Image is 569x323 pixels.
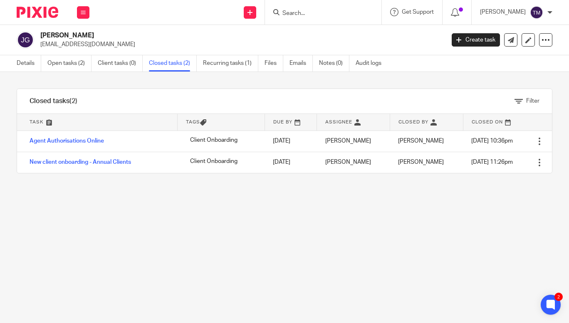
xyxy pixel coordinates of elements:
[452,33,500,47] a: Create task
[265,152,317,173] td: [DATE]
[186,156,242,167] span: Client Onboarding
[30,97,77,106] h1: Closed tasks
[178,114,265,131] th: Tags
[30,159,131,165] a: New client onboarding - Annual Clients
[530,6,543,19] img: svg%3E
[265,55,283,72] a: Files
[149,55,197,72] a: Closed tasks (2)
[317,131,390,152] td: [PERSON_NAME]
[17,31,34,49] img: svg%3E
[40,31,359,40] h2: [PERSON_NAME]
[471,138,513,144] span: [DATE] 10:36pm
[40,40,439,49] p: [EMAIL_ADDRESS][DOMAIN_NAME]
[319,55,349,72] a: Notes (0)
[186,135,242,145] span: Client Onboarding
[203,55,258,72] a: Recurring tasks (1)
[289,55,313,72] a: Emails
[471,159,513,165] span: [DATE] 11:26pm
[265,131,317,152] td: [DATE]
[554,293,563,301] div: 2
[282,10,356,17] input: Search
[17,7,58,18] img: Pixie
[30,138,104,144] a: Agent Authorisations Online
[480,8,526,16] p: [PERSON_NAME]
[47,55,92,72] a: Open tasks (2)
[317,152,390,173] td: [PERSON_NAME]
[398,159,444,165] span: [PERSON_NAME]
[69,98,77,104] span: (2)
[98,55,143,72] a: Client tasks (0)
[356,55,388,72] a: Audit logs
[17,55,41,72] a: Details
[398,138,444,144] span: [PERSON_NAME]
[402,9,434,15] span: Get Support
[526,98,539,104] span: Filter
